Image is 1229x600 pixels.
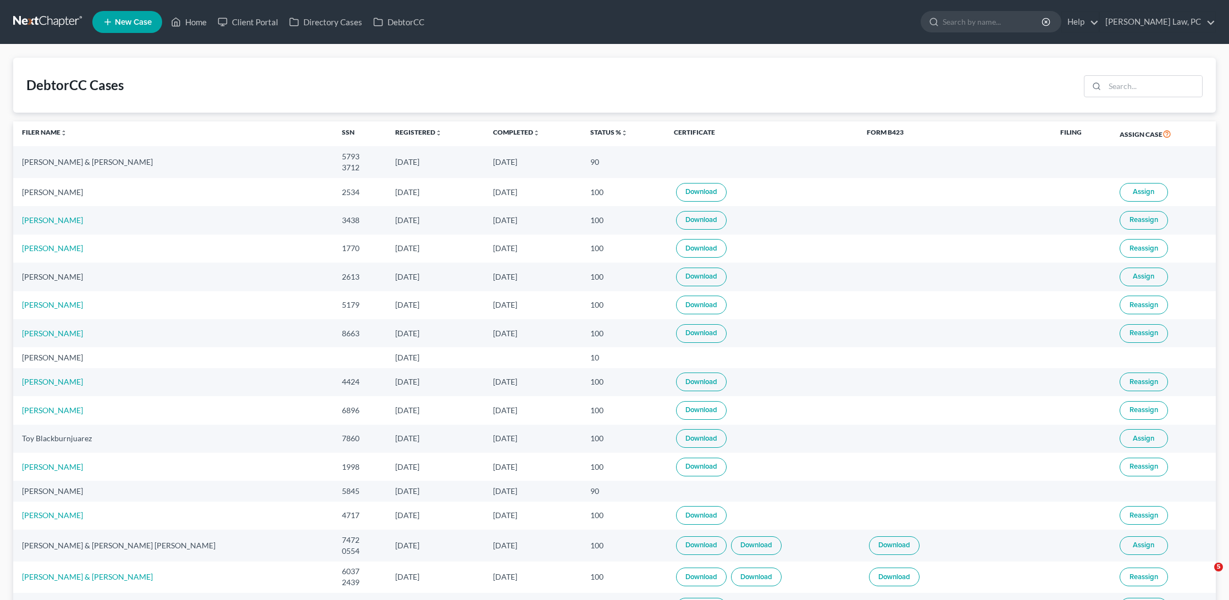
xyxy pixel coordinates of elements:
[386,235,484,263] td: [DATE]
[22,486,324,497] div: [PERSON_NAME]
[676,429,727,448] a: Download
[676,211,727,230] a: Download
[22,157,324,168] div: [PERSON_NAME] & [PERSON_NAME]
[582,502,665,530] td: 100
[165,12,212,32] a: Home
[1120,429,1168,448] button: Assign
[60,130,67,136] i: unfold_more
[342,299,378,310] div: 5179
[582,453,665,481] td: 100
[582,530,665,561] td: 100
[858,121,1051,147] th: Form B423
[676,324,727,343] a: Download
[582,425,665,453] td: 100
[484,530,582,561] td: [DATE]
[484,396,582,424] td: [DATE]
[1133,434,1154,443] span: Assign
[676,268,727,286] a: Download
[1130,462,1158,471] span: Reassign
[1120,458,1168,476] button: Reassign
[22,215,83,225] a: [PERSON_NAME]
[342,462,378,473] div: 1998
[342,510,378,521] div: 4717
[484,481,582,501] td: [DATE]
[1120,324,1168,343] button: Reassign
[435,130,442,136] i: unfold_more
[1051,121,1111,147] th: Filing
[582,368,665,396] td: 100
[484,319,582,347] td: [DATE]
[484,235,582,263] td: [DATE]
[26,76,124,94] div: DebtorCC Cases
[1130,573,1158,581] span: Reassign
[342,535,378,546] div: 7472
[342,271,378,282] div: 2613
[676,373,727,391] a: Download
[386,562,484,593] td: [DATE]
[1130,511,1158,520] span: Reassign
[484,146,582,177] td: [DATE]
[342,486,378,497] div: 5845
[484,368,582,396] td: [DATE]
[493,128,540,136] a: Completedunfold_more
[386,291,484,319] td: [DATE]
[676,568,727,586] a: Download
[582,396,665,424] td: 100
[1214,563,1223,571] span: 5
[1133,272,1154,281] span: Assign
[1192,563,1218,589] iframe: Intercom live chat
[342,433,378,444] div: 7860
[1133,541,1154,549] span: Assign
[386,502,484,530] td: [DATE]
[1120,373,1168,391] button: Reassign
[484,291,582,319] td: [DATE]
[368,12,430,32] a: DebtorCC
[342,151,378,162] div: 5793
[386,146,484,177] td: [DATE]
[665,121,859,147] th: Certificate
[1120,239,1168,258] button: Reassign
[582,481,665,501] td: 90
[484,263,582,291] td: [DATE]
[1130,405,1158,414] span: Reassign
[731,568,782,586] a: Download
[1120,536,1168,555] button: Assign
[1130,215,1158,224] span: Reassign
[1120,401,1168,420] button: Reassign
[333,121,386,147] th: SSN
[1105,76,1202,97] input: Search...
[1130,377,1158,386] span: Reassign
[386,178,484,206] td: [DATE]
[386,481,484,501] td: [DATE]
[582,319,665,347] td: 100
[484,206,582,234] td: [DATE]
[342,405,378,416] div: 6896
[22,510,83,520] a: [PERSON_NAME]
[582,178,665,206] td: 100
[676,401,727,420] a: Download
[22,187,324,198] div: [PERSON_NAME]
[1111,121,1216,147] th: Assign Case
[484,453,582,481] td: [DATE]
[212,12,284,32] a: Client Portal
[582,235,665,263] td: 100
[22,572,153,581] a: [PERSON_NAME] & [PERSON_NAME]
[342,187,378,198] div: 2534
[386,263,484,291] td: [DATE]
[1120,211,1168,230] button: Reassign
[582,347,665,368] td: 10
[386,368,484,396] td: [DATE]
[386,206,484,234] td: [DATE]
[676,183,727,202] a: Download
[869,568,920,586] a: Download
[386,453,484,481] td: [DATE]
[22,271,324,282] div: [PERSON_NAME]
[22,433,324,444] div: Toy Blackburnjuarez
[484,502,582,530] td: [DATE]
[533,130,540,136] i: unfold_more
[386,425,484,453] td: [DATE]
[1130,301,1158,309] span: Reassign
[1100,12,1215,32] a: [PERSON_NAME] Law, PC
[869,536,920,555] a: Download
[943,12,1043,32] input: Search by name...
